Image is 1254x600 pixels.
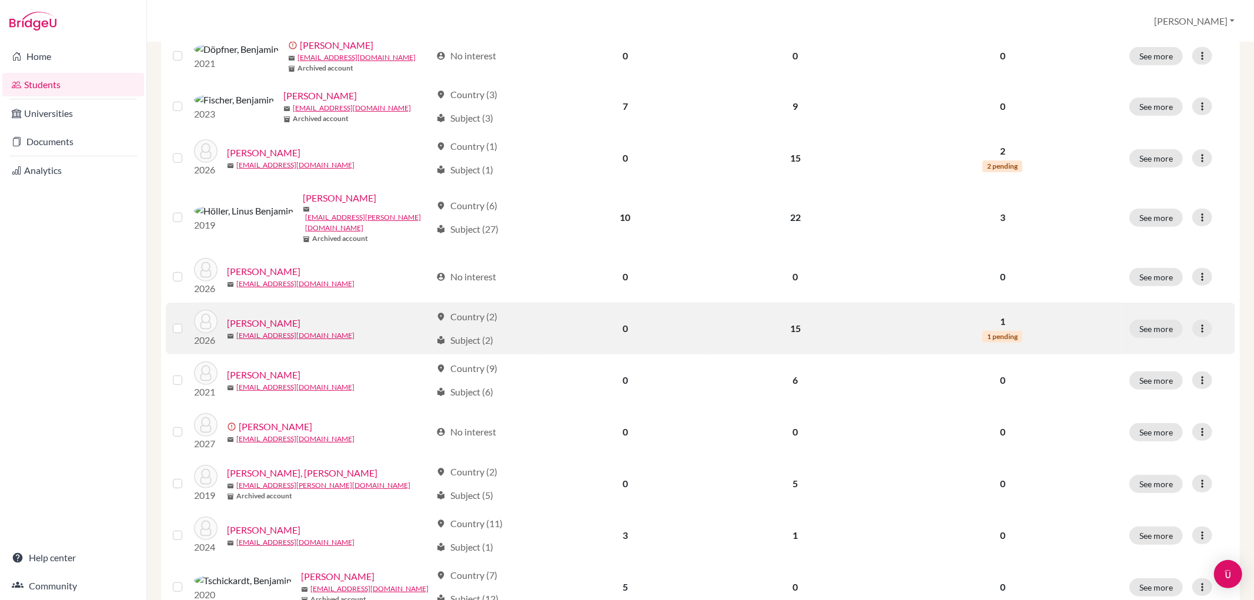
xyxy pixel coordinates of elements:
button: See more [1129,98,1183,116]
b: Archived account [297,63,353,73]
td: 3 [542,510,708,561]
a: Home [2,45,144,68]
img: Höller, Linus Benjamin [194,204,293,218]
p: 2026 [194,281,218,296]
a: [EMAIL_ADDRESS][DOMAIN_NAME] [236,537,355,548]
img: Trilikauskas, Benediktas [194,517,218,540]
span: mail [227,436,234,443]
p: 2023 [194,107,274,121]
a: Students [2,73,144,96]
a: Help center [2,546,144,569]
span: location_on [436,467,446,477]
p: 0 [890,477,1115,491]
p: 1 [890,314,1115,329]
a: [EMAIL_ADDRESS][PERSON_NAME][DOMAIN_NAME] [236,480,410,491]
img: Fischer, Benjamin [194,93,274,107]
p: 0 [890,270,1115,284]
div: Subject (3) [436,111,493,125]
a: [PERSON_NAME] [227,146,300,160]
span: mail [227,162,234,169]
p: 3 [890,210,1115,224]
a: [PERSON_NAME] [227,264,300,279]
img: Thamm, Ben Marten [194,465,218,488]
span: mail [283,105,290,112]
div: Subject (6) [436,385,493,399]
p: 2 [890,144,1115,158]
span: local_library [436,336,446,345]
b: Archived account [312,233,368,244]
td: 0 [542,354,708,406]
div: Country (2) [436,310,497,324]
a: [PERSON_NAME] [227,523,300,537]
td: 0 [542,458,708,510]
button: See more [1129,209,1183,227]
td: 0 [542,251,708,303]
td: 0 [708,31,882,81]
td: 7 [542,81,708,132]
img: Döpfner, Benjamin [194,42,279,56]
div: Country (6) [436,199,497,213]
div: Country (3) [436,88,497,102]
p: 0 [890,580,1115,594]
span: mail [303,206,310,213]
td: 0 [708,406,882,458]
button: See more [1129,47,1183,65]
img: Tschickardt, Benjamin [194,574,292,588]
a: [EMAIL_ADDRESS][DOMAIN_NAME] [236,434,355,444]
a: [PERSON_NAME] [239,420,312,434]
td: 10 [542,184,708,251]
p: 2021 [194,385,218,399]
span: local_library [436,542,446,552]
div: Subject (2) [436,333,493,347]
td: 0 [542,406,708,458]
span: 1 pending [982,331,1022,343]
a: [EMAIL_ADDRESS][DOMAIN_NAME] [310,584,429,594]
p: 0 [890,99,1115,113]
td: 0 [708,251,882,303]
button: See more [1129,527,1183,545]
span: error_outline [227,422,239,431]
span: mail [227,281,234,288]
div: Country (11) [436,517,503,531]
div: Subject (5) [436,488,493,502]
button: See more [1129,371,1183,390]
span: local_library [436,224,446,234]
span: account_circle [436,51,446,61]
span: inventory_2 [227,493,234,500]
p: 2026 [194,333,218,347]
span: location_on [436,312,446,321]
a: Community [2,574,144,598]
img: Sperber, Benjamin [194,413,218,437]
div: Subject (1) [436,163,493,177]
a: [PERSON_NAME] [227,368,300,382]
span: location_on [436,142,446,151]
span: location_on [436,364,446,373]
span: 2 pending [982,160,1022,172]
span: location_on [436,201,446,210]
button: See more [1129,149,1183,167]
a: [EMAIL_ADDRESS][DOMAIN_NAME] [236,382,355,393]
p: 0 [890,425,1115,439]
p: 0 [890,528,1115,542]
div: Country (2) [436,465,497,479]
td: 1 [708,510,882,561]
td: 0 [542,303,708,354]
span: inventory_2 [303,236,310,243]
span: local_library [436,165,446,175]
td: 5 [708,458,882,510]
a: [EMAIL_ADDRESS][DOMAIN_NAME] [236,160,355,170]
td: 6 [708,354,882,406]
button: See more [1129,475,1183,493]
div: Open Intercom Messenger [1214,560,1242,588]
span: account_circle [436,272,446,281]
p: 2019 [194,218,293,232]
b: Archived account [236,491,292,501]
p: 0 [890,373,1115,387]
img: Fregeau, Ben [194,139,218,163]
a: [PERSON_NAME], [PERSON_NAME] [227,466,377,480]
div: No interest [436,270,496,284]
img: Poppe, Ben [194,361,218,385]
button: See more [1129,578,1183,596]
span: error_outline [288,41,300,50]
div: Country (7) [436,568,497,582]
